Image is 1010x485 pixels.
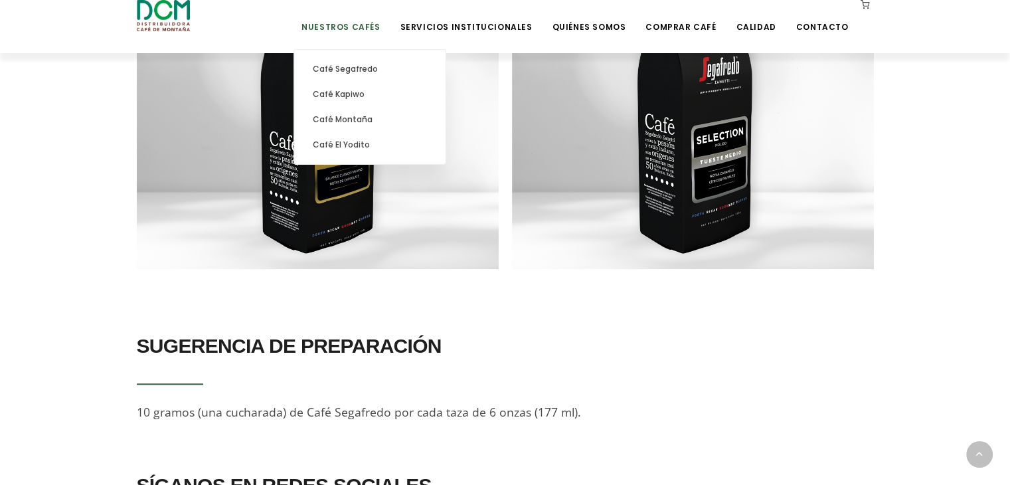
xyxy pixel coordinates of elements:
[301,132,439,157] a: Café El Yodito
[544,1,633,33] a: Quiénes Somos
[294,1,388,33] a: Nuestros Cafés
[301,82,439,107] a: Café Kapiwo
[137,404,581,420] span: 10 gramos (una cucharada) de Café Segafredo por cada taza de 6 onzas (177 ml).
[137,328,874,365] h2: SUGERENCIA DE PREPARACIÓN
[637,1,724,33] a: Comprar Café
[301,107,439,132] a: Café Montaña
[392,1,540,33] a: Servicios Institucionales
[728,1,784,33] a: Calidad
[788,1,857,33] a: Contacto
[301,56,439,82] a: Café Segafredo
